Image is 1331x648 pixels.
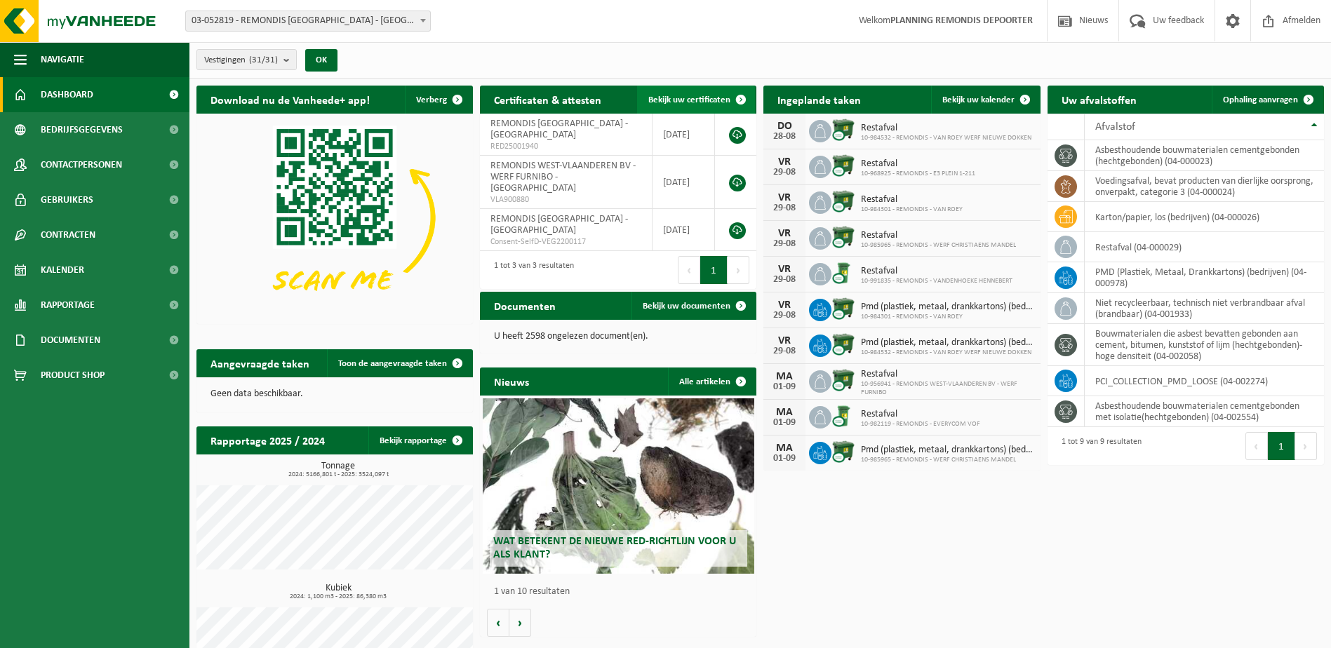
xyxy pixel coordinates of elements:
span: 10-982119 - REMONDIS - EVERYCOM VOF [861,420,980,428]
a: Alle artikelen [668,367,755,396]
img: WB-1100-CU [831,368,855,392]
img: WB-0240-CU [831,404,855,428]
span: 10-985965 - REMONDIS - WERF CHRISTIAENS MANDEL [861,241,1016,250]
div: VR [770,335,798,346]
div: 29-08 [770,311,798,320]
span: Bekijk uw documenten [643,302,730,311]
h3: Kubiek [203,583,473,600]
span: 10-984301 - REMONDIS - VAN ROEY [861,313,1033,321]
button: Previous [678,256,700,284]
img: WB-0240-CU [831,261,855,285]
h2: Download nu de Vanheede+ app! [196,86,384,113]
span: Restafval [861,194,963,205]
td: asbesthoudende bouwmaterialen cementgebonden met isolatie(hechtgebonden) (04-002554) [1085,396,1324,427]
span: REMONDIS WEST-VLAANDEREN BV - WERF FURNIBO - [GEOGRAPHIC_DATA] [490,161,636,194]
span: Rapportage [41,288,95,323]
span: REMONDIS [GEOGRAPHIC_DATA] - [GEOGRAPHIC_DATA] [490,119,628,140]
h2: Certificaten & attesten [480,86,615,113]
span: REMONDIS [GEOGRAPHIC_DATA] - [GEOGRAPHIC_DATA] [490,214,628,236]
span: Restafval [861,369,1033,380]
td: PCI_COLLECTION_PMD_LOOSE (04-002274) [1085,366,1324,396]
span: 10-984532 - REMONDIS - VAN ROEY WERF NIEUWE DOKKEN [861,134,1031,142]
a: Bekijk uw certificaten [637,86,755,114]
span: Restafval [861,158,975,170]
div: 29-08 [770,168,798,177]
span: VLA900880 [490,194,641,205]
a: Ophaling aanvragen [1212,86,1323,114]
div: 01-09 [770,454,798,464]
div: 29-08 [770,203,798,213]
td: [DATE] [653,209,715,251]
h2: Nieuws [480,367,543,395]
a: Toon de aangevraagde taken [327,349,471,377]
span: Pmd (plastiek, metaal, drankkartons) (bedrijven) [861,302,1033,313]
span: Vestigingen [204,50,278,71]
span: Consent-SelfD-VEG2200117 [490,236,641,248]
img: WB-1100-CU [831,154,855,177]
a: Wat betekent de nieuwe RED-richtlijn voor u als klant? [483,398,754,574]
span: Pmd (plastiek, metaal, drankkartons) (bedrijven) [861,337,1033,349]
count: (31/31) [249,55,278,65]
td: restafval (04-000029) [1085,232,1324,262]
div: 29-08 [770,239,798,249]
div: 29-08 [770,346,798,356]
span: Toon de aangevraagde taken [338,359,447,368]
a: Bekijk uw kalender [931,86,1039,114]
span: 10-984532 - REMONDIS - VAN ROEY WERF NIEUWE DOKKEN [861,349,1033,357]
div: MA [770,407,798,418]
img: WB-1100-CU [831,225,855,249]
div: 1 tot 9 van 9 resultaten [1055,431,1142,461]
span: Dashboard [41,77,93,112]
p: Geen data beschikbaar. [210,389,459,399]
img: WB-1100-CU [831,189,855,213]
span: Product Shop [41,358,105,393]
div: 1 tot 3 van 3 resultaten [487,255,574,285]
div: 01-09 [770,382,798,392]
span: Contactpersonen [41,147,122,182]
strong: PLANNING REMONDIS DEPOORTER [890,15,1033,26]
span: 03-052819 - REMONDIS WEST-VLAANDEREN - OOSTENDE [186,11,430,31]
span: Restafval [861,123,1031,134]
button: 1 [1268,432,1295,460]
span: Wat betekent de nieuwe RED-richtlijn voor u als klant? [493,536,736,560]
span: Bekijk uw certificaten [648,95,730,104]
img: Download de VHEPlus App [196,114,473,321]
td: [DATE] [653,156,715,209]
div: VR [770,264,798,275]
a: Bekijk rapportage [368,426,471,454]
h2: Aangevraagde taken [196,349,323,377]
div: VR [770,299,798,311]
span: Restafval [861,409,980,420]
td: voedingsafval, bevat producten van dierlijke oorsprong, onverpakt, categorie 3 (04-000024) [1085,171,1324,202]
span: RED25001940 [490,141,641,152]
td: bouwmaterialen die asbest bevatten gebonden aan cement, bitumen, kunststof of lijm (hechtgebonden... [1085,324,1324,366]
p: 1 van 10 resultaten [494,587,749,597]
span: Ophaling aanvragen [1223,95,1298,104]
h2: Documenten [480,292,570,319]
button: 1 [700,256,728,284]
span: Restafval [861,230,1016,241]
span: Pmd (plastiek, metaal, drankkartons) (bedrijven) [861,445,1033,456]
p: U heeft 2598 ongelezen document(en). [494,332,742,342]
span: Documenten [41,323,100,358]
div: MA [770,371,798,382]
div: MA [770,443,798,454]
span: Contracten [41,217,95,252]
span: 2024: 1,100 m3 - 2025: 86,380 m3 [203,593,473,600]
span: Bekijk uw kalender [942,95,1015,104]
span: 10-985965 - REMONDIS - WERF CHRISTIAENS MANDEL [861,456,1033,464]
span: 10-991835 - REMONDIS - VANDENHOEKE HENNEBERT [861,277,1012,285]
span: Restafval [861,266,1012,277]
button: Volgende [509,609,531,637]
span: 2024: 5166,801 t - 2025: 3524,097 t [203,471,473,478]
span: Bedrijfsgegevens [41,112,123,147]
span: Verberg [416,95,447,104]
button: Next [728,256,749,284]
div: 28-08 [770,132,798,142]
button: Vorige [487,609,509,637]
td: [DATE] [653,114,715,156]
span: 03-052819 - REMONDIS WEST-VLAANDEREN - OOSTENDE [185,11,431,32]
span: 10-984301 - REMONDIS - VAN ROEY [861,205,963,214]
span: Gebruikers [41,182,93,217]
img: WB-1100-CU [831,118,855,142]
